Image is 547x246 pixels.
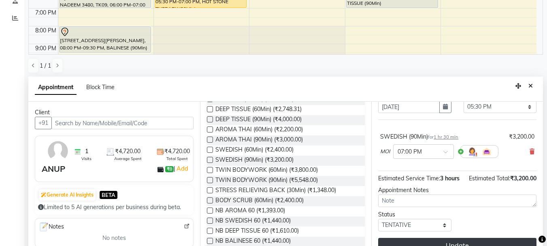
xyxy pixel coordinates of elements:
span: SWEDISH (60Min) (₹2,400.00) [215,145,294,156]
span: AROMA THAI (90Min) (₹3,000.00) [215,135,303,145]
div: ANUP [42,163,65,175]
span: SWEDISH (90Min) (₹3,200.00) [215,156,294,166]
div: [STREET_ADDRESS][PERSON_NAME], 08:00 PM-09:30 PM, BALINESE (90Min) [60,27,151,52]
span: Block Time [86,83,115,91]
span: 3 hours [440,175,460,182]
span: 1 [85,147,88,156]
span: Estimated Total: [469,175,510,182]
div: 9:00 PM [34,44,58,53]
div: Limited to 5 AI generations per business during beta. [38,203,190,212]
a: Add [175,164,189,173]
span: NB AROMA 60 (₹1,393.00) [215,206,285,216]
button: +91 [35,117,52,129]
span: ₹0 [165,166,174,173]
span: ₹4,720.00 [115,147,140,156]
span: NB SWEDISH 60 (₹1,440.00) [215,216,291,227]
small: for [428,134,458,140]
span: ₹3,200.00 [510,175,536,182]
span: Estimated Service Time: [378,175,440,182]
div: Status [378,210,451,219]
img: Interior.png [482,147,492,156]
span: Appointment [35,80,77,95]
img: avatar [46,139,70,163]
span: 1 hr 30 min [434,134,458,140]
input: Search by Name/Mobile/Email/Code [51,117,194,129]
span: NB DEEP TISSUE 60 (₹1,610.00) [215,227,299,237]
span: AROMA THAI (60Min) (₹2,200.00) [215,125,303,135]
div: SWEDISH (90Min) [380,133,458,141]
span: BETA [100,191,117,199]
span: TWIN BODYWORK (60Min) (₹3,800.00) [215,166,318,176]
span: Notes [38,222,64,232]
span: 1 / 1 [40,62,51,70]
img: Hairdresser.png [467,147,477,156]
span: ₹4,720.00 [164,147,190,156]
div: Appointment Notes [378,186,536,195]
span: Average Spent [114,156,142,162]
div: Client [35,108,194,117]
button: Close [525,80,536,92]
div: 8:00 PM [34,26,58,35]
button: Generate AI Insights [39,189,96,201]
div: 7:00 PM [34,9,58,17]
span: | [174,164,189,173]
span: Total Spent [166,156,188,162]
span: DEEP TISSUE (90Min) (₹4,000.00) [215,115,302,125]
span: DEEP TISSUE (60Min) (₹2,748.31) [215,105,302,115]
span: BODY SCRUB (60Min) (₹2,400.00) [215,196,304,206]
div: ₹3,200.00 [509,133,534,141]
input: yyyy-mm-dd [378,101,439,113]
span: Visits [81,156,92,162]
span: STRESS RELIEVING BACK (30Min) (₹1,348.00) [215,186,336,196]
span: MOI [380,148,390,156]
span: TWIN BODYWORK (90Min) (₹5,548.00) [215,176,318,186]
span: No notes [102,234,126,242]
